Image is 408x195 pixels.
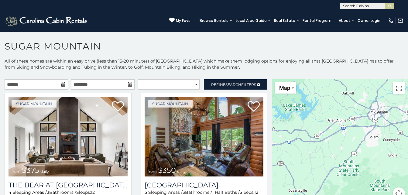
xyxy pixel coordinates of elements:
span: daily [40,169,49,174]
span: $350 [158,166,176,175]
img: White-1-2.png [5,15,89,27]
a: RefineSearchFilters [204,79,267,90]
a: Sugar Mountain [12,100,57,108]
span: My Favs [176,18,190,23]
a: Grouse Moor Lodge from $350 daily [145,97,264,176]
button: Toggle fullscreen view [393,82,405,94]
span: 12 [91,190,95,195]
span: daily [177,169,186,174]
span: from [12,169,21,174]
span: 1 Half Baths / [212,190,240,195]
span: Refine Filters [211,82,256,87]
img: The Bear At Sugar Mountain [9,97,128,176]
a: Browse Rentals [197,16,231,25]
span: 5 [145,190,147,195]
span: 12 [254,190,258,195]
a: The Bear At Sugar Mountain from $375 daily [9,97,128,176]
h3: Grouse Moor Lodge [145,181,264,189]
a: The Bear At [GEOGRAPHIC_DATA] [9,181,128,189]
span: from [148,169,157,174]
a: Sugar Mountain [148,100,193,108]
a: Real Estate [271,16,298,25]
img: Grouse Moor Lodge [145,97,264,176]
h3: The Bear At Sugar Mountain [9,181,128,189]
img: phone-regular-white.png [388,18,394,24]
a: Add to favorites [248,101,260,113]
a: [GEOGRAPHIC_DATA] [145,181,264,189]
a: About [336,16,353,25]
a: Local Area Guide [233,16,270,25]
a: My Favs [169,18,190,24]
a: Add to favorites [112,101,124,113]
span: $375 [22,166,39,175]
span: 4 [9,190,11,195]
a: Owner Login [355,16,383,25]
button: Change map style [275,82,296,94]
a: Rental Program [300,16,334,25]
span: Search [225,82,241,87]
span: 3 [183,190,185,195]
span: Map [279,85,290,91]
span: 3 [47,190,49,195]
img: mail-regular-white.png [397,18,403,24]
